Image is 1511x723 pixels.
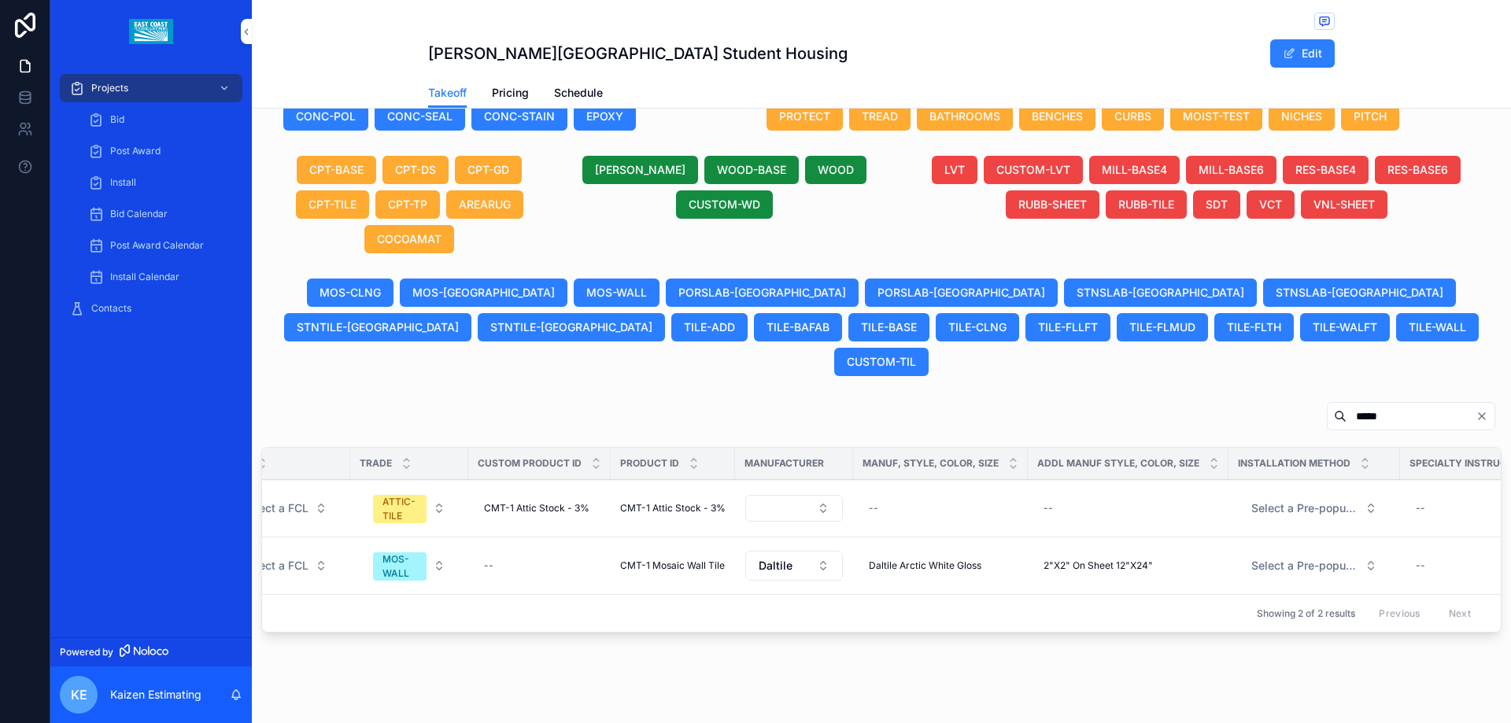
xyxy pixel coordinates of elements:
[848,313,929,341] button: TILE-BASE
[467,162,509,178] span: CPT-GD
[1238,457,1350,470] span: Installation Method
[574,279,659,307] button: MOS-WALL
[360,544,458,587] button: Select Button
[689,197,760,212] span: CUSTOM-WD
[1259,197,1282,212] span: VCT
[79,137,242,165] a: Post Award
[586,109,623,124] span: EPOXY
[1239,494,1390,522] button: Select Button
[296,109,356,124] span: CONC-POL
[492,85,529,101] span: Pricing
[595,162,685,178] span: [PERSON_NAME]
[759,558,792,574] span: Daltile
[1006,190,1099,219] button: RUBB-SHEET
[671,313,748,341] button: TILE-ADD
[1263,279,1456,307] button: STNSLAB-[GEOGRAPHIC_DATA]
[704,156,799,184] button: WOOD-BASE
[283,102,368,131] button: CONC-POL
[1106,190,1187,219] button: RUBB-TILE
[60,74,242,102] a: Projects
[110,176,136,189] span: Install
[360,486,459,530] a: Select Button
[620,502,726,515] span: CMT-1 Attic Stock - 3%
[1257,607,1355,620] span: Showing 2 of 2 results
[944,162,965,178] span: LVT
[60,646,113,658] span: Powered by
[229,493,341,523] a: Select Button
[869,559,981,572] span: Daltile Arctic White Gloss
[1301,190,1387,219] button: VNL-SHEET
[91,82,128,94] span: Projects
[932,156,977,184] button: LVT
[834,348,929,376] button: CUSTOM-TIL
[320,285,381,301] span: MOS-CLNG
[428,79,467,109] a: Takeoff
[110,239,204,252] span: Post Award Calendar
[1396,313,1479,341] button: TILE-WALL
[1251,558,1358,574] span: Select a Pre-populated Installation Method
[1281,109,1322,124] span: NICHES
[1247,190,1295,219] button: VCT
[1037,457,1199,470] span: Addl Manuf Style, Color, Size
[375,190,440,219] button: CPT-TP
[478,313,665,341] button: STNTILE-[GEOGRAPHIC_DATA]
[1214,313,1294,341] button: TILE-FLTH
[459,197,511,212] span: AREARUG
[620,457,679,470] span: Product ID
[1270,39,1335,68] button: Edit
[428,85,467,101] span: Takeoff
[388,197,427,212] span: CPT-TP
[1269,102,1335,131] button: NICHES
[382,156,449,184] button: CPT-DS
[1375,156,1461,184] button: RES-BASE6
[767,102,843,131] button: PROTECT
[230,494,340,522] button: Select Button
[229,551,341,581] a: Select Button
[297,319,459,335] span: STNTILE-[GEOGRAPHIC_DATA]
[375,102,465,131] button: CONC-SEAL
[484,502,589,515] span: CMT-1 Attic Stock - 3%
[620,559,726,572] a: CMT-1 Mosaic Wall Tile
[455,156,522,184] button: CPT-GD
[1409,319,1466,335] span: TILE-WALL
[71,685,87,704] span: KE
[984,156,1083,184] button: CUSTOM-LVT
[1025,313,1110,341] button: TILE-FLLFT
[676,190,773,219] button: CUSTOM-WD
[1283,156,1369,184] button: RES-BASE4
[1341,102,1399,131] button: PITCH
[387,109,453,124] span: CONC-SEAL
[1238,551,1391,581] a: Select Button
[684,319,735,335] span: TILE-ADD
[554,79,603,110] a: Schedule
[360,457,392,470] span: Trade
[1238,493,1391,523] a: Select Button
[110,687,201,703] p: Kaizen Estimating
[586,285,647,301] span: MOS-WALL
[1102,162,1167,178] span: MILL-BASE4
[744,494,844,522] a: Select Button
[767,319,829,335] span: TILE-BAFAB
[446,190,523,219] button: AREARUG
[395,162,436,178] span: CPT-DS
[1193,190,1240,219] button: SDT
[717,162,786,178] span: WOOD-BASE
[492,79,529,110] a: Pricing
[1044,559,1153,572] span: 2"X2" On Sheet 12"X24"
[861,319,917,335] span: TILE-BASE
[484,559,493,572] div: --
[554,85,603,101] span: Schedule
[1300,313,1390,341] button: TILE-WALFT
[1129,319,1195,335] span: TILE-FLMUD
[917,102,1013,131] button: BATHROOMS
[79,168,242,197] a: Install
[60,294,242,323] a: Contacts
[364,225,454,253] button: COCOAMAT
[1199,162,1264,178] span: MILL-BASE6
[1354,109,1387,124] span: PITCH
[936,313,1019,341] button: TILE-CLNG
[412,285,555,301] span: MOS-[GEOGRAPHIC_DATA]
[744,550,844,581] a: Select Button
[1387,162,1448,178] span: RES-BASE6
[1114,109,1151,124] span: CURBS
